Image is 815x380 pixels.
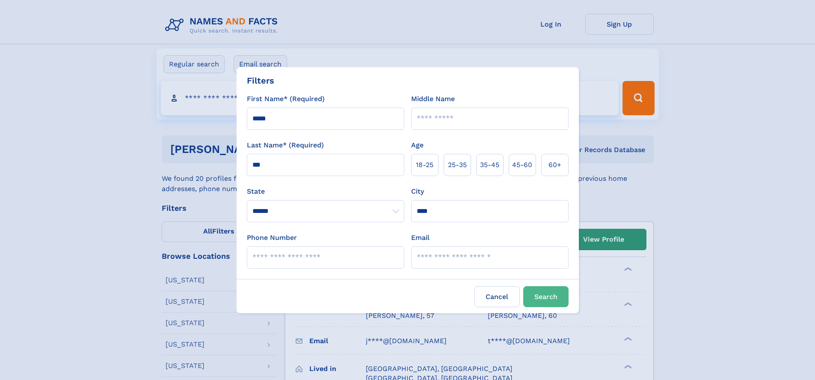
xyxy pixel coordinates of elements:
[448,160,467,170] span: 25‑35
[411,233,430,243] label: Email
[411,186,424,197] label: City
[411,94,455,104] label: Middle Name
[247,94,325,104] label: First Name* (Required)
[480,160,499,170] span: 35‑45
[247,233,297,243] label: Phone Number
[416,160,433,170] span: 18‑25
[548,160,561,170] span: 60+
[411,140,424,150] label: Age
[247,74,274,87] div: Filters
[512,160,532,170] span: 45‑60
[474,286,520,307] label: Cancel
[247,140,324,150] label: Last Name* (Required)
[247,186,404,197] label: State
[523,286,569,307] button: Search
